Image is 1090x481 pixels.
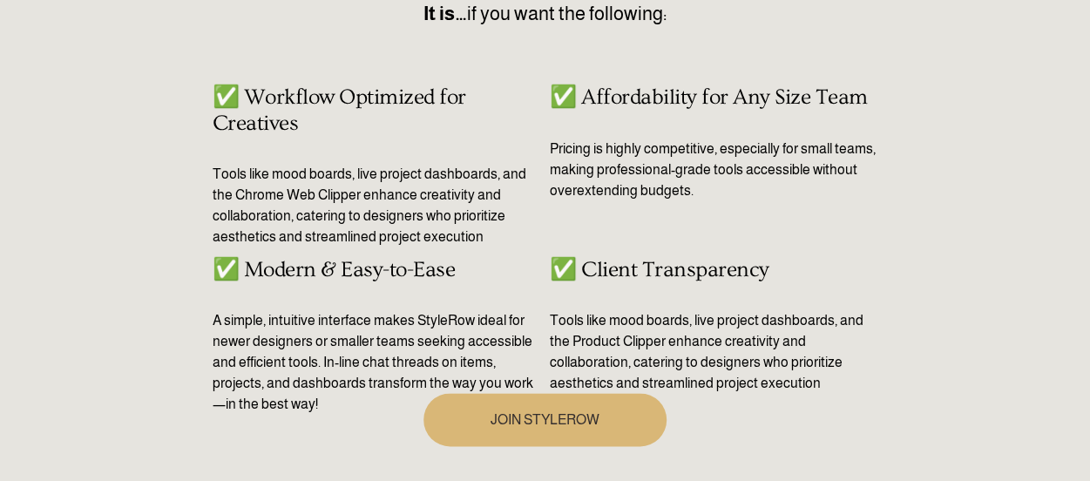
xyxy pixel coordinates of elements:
[213,164,540,247] p: Tools like mood boards, live project dashboards, and the Chrome Web Clipper enhance creativity an...
[213,310,540,415] p: A simple, intuitive interface makes StyleRow ideal for newer designers or smaller teams seeking a...
[550,310,877,394] p: Tools like mood boards, live project dashboards, and the Product Clipper enhance creativity and c...
[550,85,877,110] h4: ✅ Affordability for Any Size Team
[213,85,540,136] h4: ✅ Workflow Optimized for Creatives
[550,257,877,282] h4: ✅ Client Transparency
[423,393,667,445] a: JOIN STYLEROW
[550,139,877,201] p: Pricing is highly competitive, especially for small teams, making professional-grade tools access...
[213,257,540,282] h4: ✅ Modern & Easy-to-Ease
[423,3,467,24] strong: It is…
